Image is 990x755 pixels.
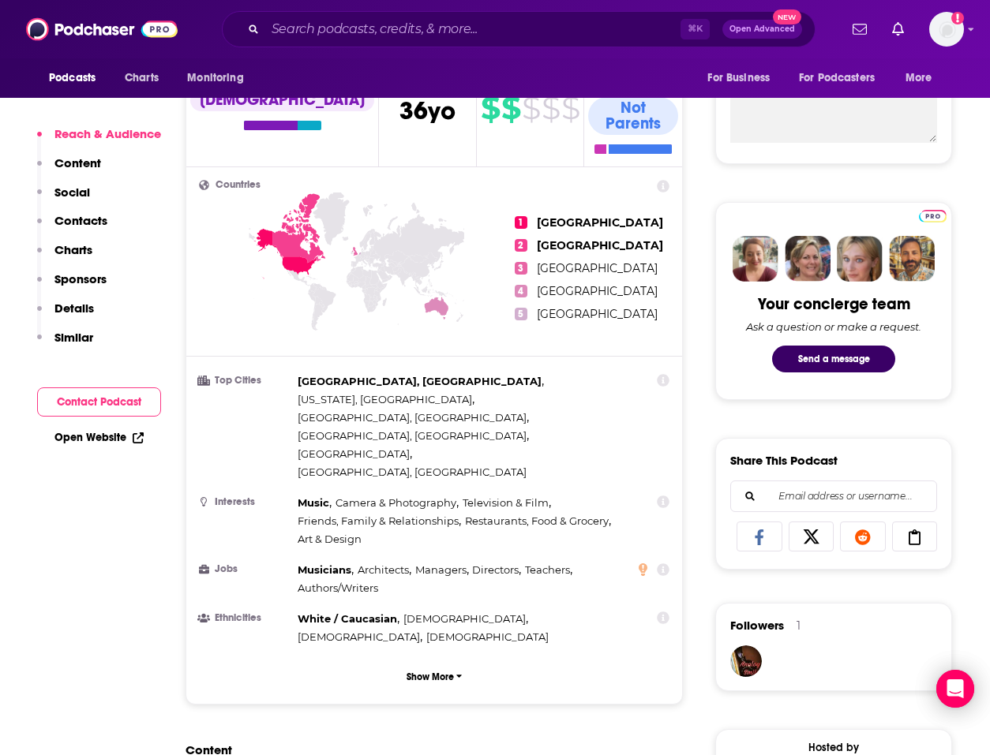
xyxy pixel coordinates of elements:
[399,95,456,126] span: 36 yo
[298,496,329,509] span: Music
[298,465,527,478] span: [GEOGRAPHIC_DATA], [GEOGRAPHIC_DATA]
[37,242,92,271] button: Charts
[729,25,795,33] span: Open Advanced
[298,375,542,387] span: [GEOGRAPHIC_DATA], [GEOGRAPHIC_DATA]
[54,155,101,170] p: Content
[730,618,784,633] span: Followers
[889,236,935,282] img: Jon Profile
[37,213,107,242] button: Contacts
[537,215,663,230] span: [GEOGRAPHIC_DATA]
[358,561,411,579] span: ,
[936,670,974,708] div: Open Intercom Messenger
[737,521,782,551] a: Share on Facebook
[522,95,540,121] span: $
[265,17,681,42] input: Search podcasts, credits, & more...
[415,563,467,576] span: Managers
[26,14,178,44] img: Podchaser - Follow, Share and Rate Podcasts
[744,481,924,511] input: Email address or username...
[561,95,579,121] span: $
[125,67,159,89] span: Charts
[785,236,831,282] img: Barbara Profile
[789,521,834,551] a: Share on X/Twitter
[37,185,90,214] button: Social
[298,610,399,628] span: ,
[525,563,570,576] span: Teachers
[336,496,456,509] span: Camera & Photography
[929,12,964,47] button: Show profile menu
[799,67,875,89] span: For Podcasters
[199,376,291,386] h3: Top Cities
[37,126,161,155] button: Reach & Audience
[298,561,354,579] span: ,
[463,494,551,512] span: ,
[537,261,658,275] span: [GEOGRAPHIC_DATA]
[465,512,611,530] span: ,
[537,284,658,298] span: [GEOGRAPHIC_DATA]
[298,563,351,576] span: Musicians
[758,294,910,314] div: Your concierge team
[951,12,964,24] svg: Add a profile image
[54,126,161,141] p: Reach & Audience
[298,612,397,625] span: White / Caucasian
[37,330,93,359] button: Similar
[187,67,243,89] span: Monitoring
[54,271,107,286] p: Sponsors
[789,63,898,93] button: open menu
[199,662,669,691] button: Show More
[472,561,521,579] span: ,
[892,521,938,551] a: Copy Link
[415,561,469,579] span: ,
[730,480,937,512] div: Search followers
[358,563,409,576] span: Architects
[426,630,549,643] span: [DEMOGRAPHIC_DATA]
[298,393,472,406] span: [US_STATE], [GEOGRAPHIC_DATA]
[199,497,291,507] h3: Interests
[298,391,474,409] span: ,
[515,262,527,275] span: 3
[542,95,560,121] span: $
[298,630,420,643] span: [DEMOGRAPHIC_DATA]
[54,185,90,200] p: Social
[298,494,332,512] span: ,
[722,20,802,39] button: Open AdvancedNew
[515,285,527,297] span: 4
[525,561,572,579] span: ,
[846,16,873,43] a: Show notifications dropdown
[772,346,895,372] button: Send a message
[906,67,932,89] span: More
[407,671,454,682] p: Show More
[37,387,161,417] button: Contact Podcast
[298,411,527,424] span: [GEOGRAPHIC_DATA], [GEOGRAPHIC_DATA]
[49,67,96,89] span: Podcasts
[54,431,144,444] a: Open Website
[472,563,519,576] span: Directors
[298,581,378,594] span: Authors/Writers
[894,63,952,93] button: open menu
[515,239,527,252] span: 2
[38,63,116,93] button: open menu
[403,612,526,625] span: [DEMOGRAPHIC_DATA]
[537,307,658,321] span: [GEOGRAPHIC_DATA]
[837,236,883,282] img: Jules Profile
[730,645,762,677] img: analogsmile
[746,320,921,333] div: Ask a question or make a request.
[298,372,544,391] span: ,
[54,330,93,345] p: Similar
[298,447,410,460] span: [GEOGRAPHIC_DATA]
[840,521,886,551] a: Share on Reddit
[681,19,710,39] span: ⌘ K
[537,238,663,252] span: [GEOGRAPHIC_DATA]
[336,494,459,512] span: ,
[298,427,529,445] span: ,
[919,210,947,222] img: Podchaser Pro
[696,63,789,93] button: open menu
[216,180,261,190] span: Countries
[199,564,291,574] h3: Jobs
[707,67,770,89] span: For Business
[773,9,801,24] span: New
[588,97,677,135] div: Not Parents
[298,514,459,527] span: Friends, Family & Relationships
[929,12,964,47] span: Logged in as jbleiche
